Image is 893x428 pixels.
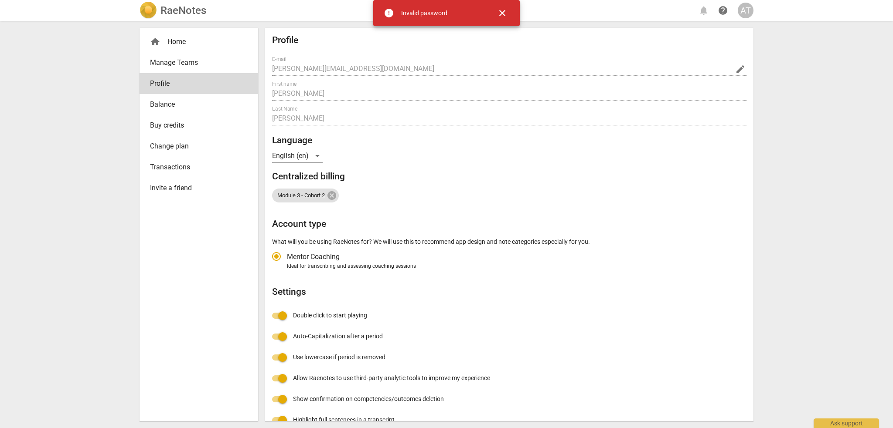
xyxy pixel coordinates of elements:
span: help [718,5,728,16]
div: Ideal for transcribing and assessing coaching sessions [287,263,744,270]
div: Home [140,31,258,52]
h2: Language [272,135,746,146]
span: Double click to start playing [293,311,367,320]
span: Invite a friend [150,183,241,193]
h2: RaeNotes [160,4,206,17]
a: Manage Teams [140,52,258,73]
h2: Settings [272,286,746,297]
img: Logo [140,2,157,19]
label: First name [272,81,297,87]
div: Home [150,37,241,47]
div: Ask support [814,418,879,428]
label: E-mail [272,57,286,62]
span: Highlight full sentences in a transcript [293,415,395,425]
div: Account type [272,246,746,270]
span: Allow Raenotes to use third-party analytic tools to improve my experience [293,374,490,383]
span: home [150,37,160,47]
span: Buy credits [150,120,241,131]
span: Auto-Capitalization after a period [293,332,383,341]
span: Change plan [150,141,241,152]
div: English (en) [272,149,323,163]
a: Profile [140,73,258,94]
span: error [384,8,394,18]
div: Module 3 - Cohort 2 [272,189,339,202]
a: Balance [140,94,258,115]
a: Help [715,3,731,18]
a: Invite a friend [140,178,258,199]
h2: Profile [272,35,746,46]
a: Buy credits [140,115,258,136]
button: Change Email [734,63,746,75]
a: Change plan [140,136,258,157]
button: Close [492,3,513,24]
span: Use lowercase if period is removed [293,353,385,362]
span: Transactions [150,162,241,172]
span: edit [735,64,746,74]
span: Module 3 - Cohort 2 [272,192,330,199]
h2: Account type [272,219,746,229]
h2: Centralized billing [272,171,746,182]
span: close [497,8,508,18]
a: Transactions [140,157,258,178]
span: Show confirmation on competencies/outcomes deletion [293,394,444,404]
a: LogoRaeNotes [140,2,206,19]
div: Invalid password [401,9,447,18]
span: Profile [150,78,241,89]
p: What will you be using RaeNotes for? We will use this to recommend app design and note categories... [272,237,746,246]
button: AT [738,3,753,18]
label: Last Name [272,106,297,111]
span: Manage Teams [150,57,241,68]
span: Mentor Coaching [287,252,340,262]
span: Balance [150,99,241,110]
